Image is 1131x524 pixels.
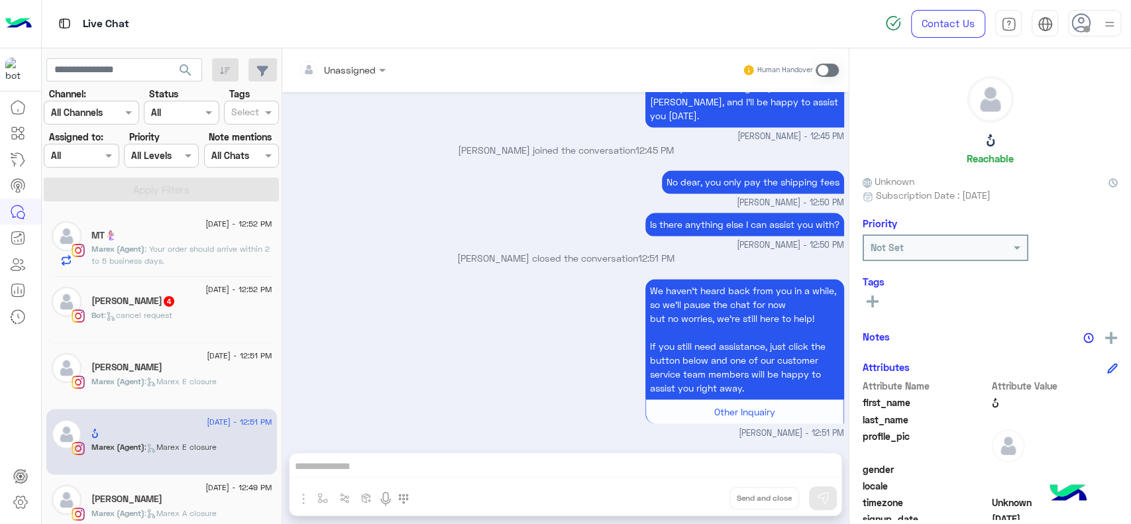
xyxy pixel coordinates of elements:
[863,413,989,427] span: last_name
[91,508,144,518] span: Marex (Agent)
[1101,16,1118,32] img: profile
[72,442,85,455] img: Instagram
[863,217,897,229] h6: Priority
[229,105,259,122] div: Select
[1083,333,1094,343] img: notes
[52,419,81,449] img: defaultAdmin.png
[83,15,129,33] p: Live Chat
[863,276,1118,288] h6: Tags
[288,143,844,157] p: [PERSON_NAME] joined the conversation
[863,395,989,409] span: first_name
[52,221,81,251] img: defaultAdmin.png
[863,174,914,188] span: Unknown
[91,362,162,373] h5: Shahd Mahmoud
[635,144,674,156] span: 12:45 PM
[91,376,144,386] span: Marex (Agent)
[91,442,144,452] span: Marex (Agent)
[288,251,844,265] p: [PERSON_NAME] closed the conversation
[205,284,272,295] span: [DATE] - 12:52 PM
[91,428,98,439] h5: نُ
[992,479,1118,493] span: null
[91,230,116,241] h5: MT🧜🏼‍♀️
[170,58,202,87] button: search
[992,496,1118,509] span: Unknown
[992,462,1118,476] span: null
[1105,332,1117,344] img: add
[178,62,193,78] span: search
[885,15,901,31] img: spinner
[863,429,989,460] span: profile_pic
[129,130,160,144] label: Priority
[104,310,172,320] span: : cancel request
[205,482,272,494] span: [DATE] - 12:49 PM
[209,130,272,144] label: Note mentions
[1045,471,1091,517] img: hulul-logo.png
[645,213,844,236] p: 12/8/2025, 12:50 PM
[72,507,85,521] img: Instagram
[729,487,799,509] button: Send and close
[49,130,103,144] label: Assigned to:
[645,279,844,399] p: 12/8/2025, 12:51 PM
[49,87,86,101] label: Channel:
[992,379,1118,393] span: Attribute Value
[986,132,995,148] h5: نُ
[72,376,85,389] img: Instagram
[5,10,32,38] img: Logo
[144,508,217,518] span: : Marex A closure
[52,287,81,317] img: defaultAdmin.png
[91,244,270,266] span: Your order should arrive within 2 to 5 business days.
[52,353,81,383] img: defaultAdmin.png
[1038,17,1053,32] img: tab
[52,485,81,515] img: defaultAdmin.png
[1001,17,1016,32] img: tab
[995,10,1022,38] a: tab
[91,310,104,320] span: Bot
[863,331,890,342] h6: Notes
[207,416,272,428] span: [DATE] - 12:51 PM
[863,496,989,509] span: timezone
[739,427,844,439] span: [PERSON_NAME] - 12:51 PM
[91,494,162,505] h5: Mariam Magdy
[737,239,844,252] span: [PERSON_NAME] - 12:50 PM
[737,131,844,143] span: [PERSON_NAME] - 12:45 PM
[638,252,674,264] span: 12:51 PM
[992,395,1118,409] span: نُ
[863,361,910,373] h6: Attributes
[144,442,217,452] span: : Marex E closure
[714,405,775,417] span: Other Inquairy
[645,76,844,127] p: 12/8/2025, 12:45 PM
[737,197,844,209] span: [PERSON_NAME] - 12:50 PM
[5,58,29,81] img: 317874714732967
[968,77,1013,122] img: defaultAdmin.png
[91,295,176,307] h5: 𝐧𝐚𝐲𝐚𝐧𝐚
[91,244,144,254] span: Marex (Agent)
[876,188,991,202] span: Subscription Date : [DATE]
[144,376,217,386] span: : Marex E closure
[205,218,272,230] span: [DATE] - 12:52 PM
[207,350,272,362] span: [DATE] - 12:51 PM
[863,379,989,393] span: Attribute Name
[44,178,279,201] button: Apply Filters
[662,170,844,193] p: 12/8/2025, 12:50 PM
[72,244,85,257] img: Instagram
[72,309,85,323] img: Instagram
[56,15,73,32] img: tab
[863,462,989,476] span: gender
[911,10,985,38] a: Contact Us
[757,65,813,76] small: Human Handover
[164,296,174,307] span: 4
[992,429,1025,462] img: defaultAdmin.png
[149,87,178,101] label: Status
[967,152,1014,164] h6: Reachable
[229,87,250,101] label: Tags
[863,479,989,493] span: locale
